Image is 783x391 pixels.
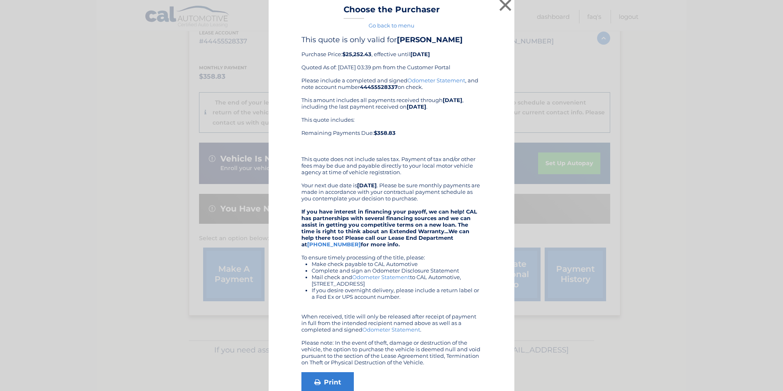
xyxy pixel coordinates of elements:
b: 44455528337 [360,84,398,90]
li: Make check payable to CAL Automotive [312,261,482,267]
li: Mail check and to CAL Automotive, [STREET_ADDRESS] [312,274,482,287]
b: $358.83 [374,130,396,136]
div: Purchase Price: , effective until Quoted As of: [DATE] 03:39 pm from the Customer Portal [301,35,482,77]
h4: This quote is only valid for [301,35,482,44]
h3: Choose the Purchaser [344,5,440,19]
b: [DATE] [410,51,430,57]
li: If you desire overnight delivery, please include a return label or a Fed Ex or UPS account number. [312,287,482,300]
b: [DATE] [357,182,377,189]
div: Please include a completed and signed , and note account number on check. This amount includes al... [301,77,482,366]
b: [DATE] [443,97,462,103]
b: $25,252.43 [342,51,371,57]
a: Odometer Statement [352,274,410,280]
li: Complete and sign an Odometer Disclosure Statement [312,267,482,274]
b: [DATE] [407,103,426,110]
b: [PERSON_NAME] [397,35,463,44]
div: This quote includes: Remaining Payments Due: [301,116,482,149]
a: [PHONE_NUMBER] [307,241,361,248]
a: Odometer Statement [407,77,465,84]
a: Go back to menu [369,22,414,29]
strong: If you have interest in financing your payoff, we can help! CAL has partnerships with several fin... [301,208,477,248]
a: Odometer Statement [362,326,420,333]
